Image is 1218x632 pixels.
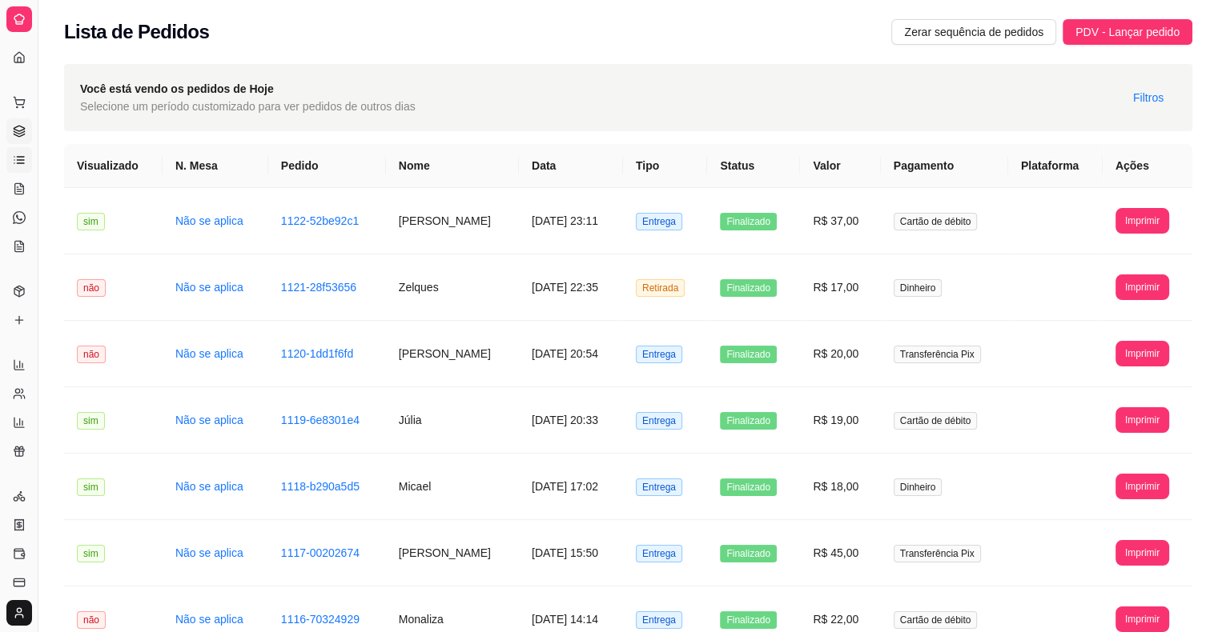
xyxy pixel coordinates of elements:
td: [PERSON_NAME] [386,188,519,254]
span: Finalizado [720,412,777,430]
img: diggy [1021,267,1061,307]
th: Ações [1103,144,1192,188]
a: Não se aplica [175,480,243,493]
th: Tipo [623,144,707,188]
span: Finalizado [720,346,777,363]
span: Entrega [636,478,682,496]
a: 1122-52be92c1 [281,214,359,227]
span: Cartão de débito [894,611,978,629]
td: [DATE] 22:35 [519,254,623,321]
span: Finalizado [720,478,777,496]
span: PDV - Lançar pedido [1075,23,1180,41]
button: PDV - Lançar pedido [1063,19,1192,45]
td: [DATE] 17:02 [519,454,623,520]
span: Selecione um período customizado para ver pedidos de outros dias [80,98,416,115]
span: não [77,611,106,629]
span: Cartão de débito [894,213,978,230]
span: Entrega [636,611,682,629]
th: N. Mesa [163,144,268,188]
td: R$ 17,00 [800,254,880,321]
a: 1121-28f53656 [281,281,356,294]
button: Imprimir [1115,341,1169,366]
span: Finalizado [720,545,777,562]
td: Zelques [386,254,519,321]
button: Imprimir [1115,407,1169,433]
button: Imprimir [1115,540,1169,566]
span: Transferência Pix [894,346,981,363]
td: [DATE] 20:54 [519,321,623,387]
span: Retirada [636,279,685,297]
img: diggy [1021,400,1061,440]
span: Entrega [636,213,682,230]
span: sim [77,478,105,496]
button: Filtros [1120,85,1176,110]
th: Valor [800,144,880,188]
span: Cartão de débito [894,412,978,430]
span: Filtros [1133,89,1164,106]
span: sim [77,412,105,430]
th: Status [707,144,800,188]
a: 1116-70324929 [281,613,360,626]
td: [DATE] 23:11 [519,188,623,254]
a: 1118-b290a5d5 [281,480,360,493]
td: [PERSON_NAME] [386,520,519,586]
span: Finalizado [720,611,777,629]
th: Nome [386,144,519,188]
td: R$ 20,00 [800,321,880,387]
a: Não se aplica [175,414,243,426]
img: diggy [1021,533,1061,573]
span: Zerar sequência de pedidos [904,23,1043,41]
img: diggy [1021,466,1061,506]
td: Júlia [386,387,519,454]
span: Finalizado [720,213,777,230]
td: Micael [386,454,519,520]
th: Plataforma [1008,144,1103,188]
td: [DATE] 15:50 [519,520,623,586]
a: Não se aplica [175,281,243,294]
span: Entrega [636,412,682,430]
span: Entrega [636,346,682,363]
td: R$ 19,00 [800,387,880,454]
th: Pedido [268,144,386,188]
span: sim [77,545,105,562]
a: 1120-1dd1f6fd [281,347,353,360]
a: 1117-00202674 [281,546,360,559]
a: Não se aplica [175,347,243,360]
td: [DATE] 20:33 [519,387,623,454]
button: Imprimir [1115,274,1169,300]
h2: Lista de Pedidos [64,19,209,45]
strong: Você está vendo os pedidos de Hoje [80,82,274,95]
span: não [77,346,106,363]
span: Transferência Pix [894,545,981,562]
a: Não se aplica [175,546,243,559]
span: Finalizado [720,279,777,297]
button: Zerar sequência de pedidos [891,19,1056,45]
span: não [77,279,106,297]
th: Pagamento [881,144,1008,188]
a: Não se aplica [175,214,243,227]
span: Entrega [636,545,682,562]
th: Visualizado [64,144,163,188]
span: sim [77,213,105,230]
td: [PERSON_NAME] [386,321,519,387]
td: R$ 18,00 [800,454,880,520]
button: Imprimir [1115,208,1169,234]
th: Data [519,144,623,188]
td: R$ 45,00 [800,520,880,586]
img: diggy [1021,334,1061,374]
a: 1119-6e8301e4 [281,414,360,426]
span: Dinheiro [894,279,943,297]
button: Imprimir [1115,474,1169,499]
span: Dinheiro [894,478,943,496]
button: Imprimir [1115,606,1169,632]
img: diggy [1021,201,1061,241]
td: R$ 37,00 [800,188,880,254]
a: Não se aplica [175,613,243,626]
